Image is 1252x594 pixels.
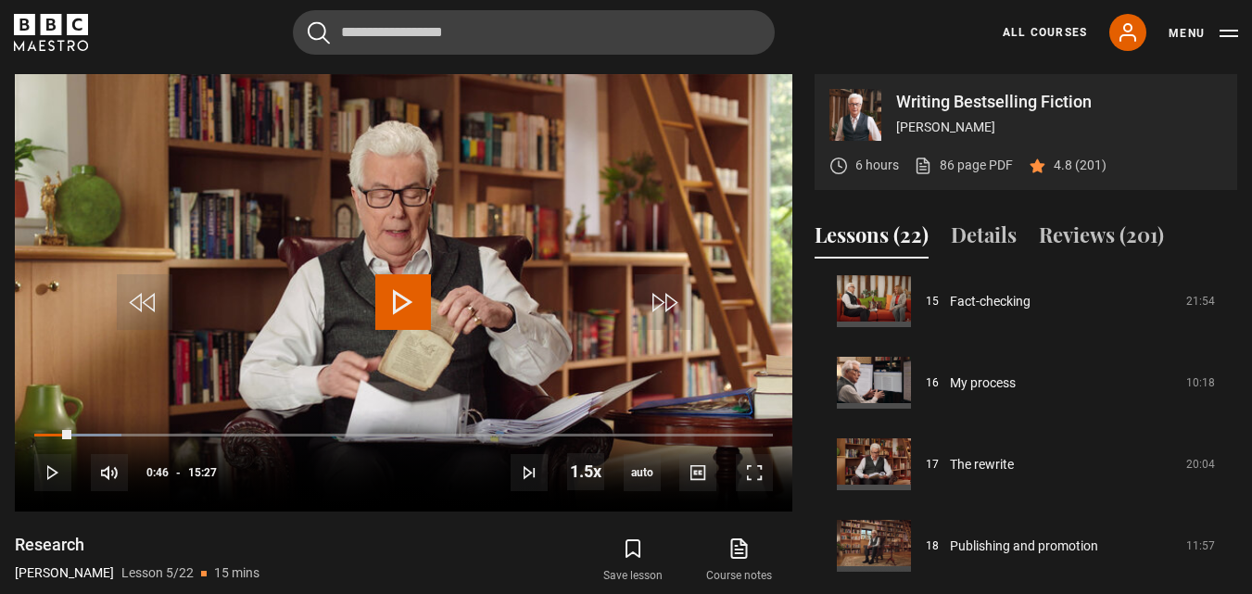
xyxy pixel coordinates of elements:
[679,454,716,491] button: Captions
[1039,220,1164,259] button: Reviews (201)
[15,534,259,556] h1: Research
[1003,24,1087,41] a: All Courses
[950,455,1014,474] a: The rewrite
[34,434,773,437] div: Progress Bar
[567,453,604,490] button: Playback Rate
[1169,24,1238,43] button: Toggle navigation
[815,220,929,259] button: Lessons (22)
[950,292,1031,311] a: Fact-checking
[121,563,194,583] p: Lesson 5/22
[15,74,792,512] video-js: Video Player
[950,537,1098,556] a: Publishing and promotion
[855,156,899,175] p: 6 hours
[580,534,686,588] button: Save lesson
[293,10,775,55] input: Search
[736,454,773,491] button: Fullscreen
[308,21,330,44] button: Submit the search query
[176,466,181,479] span: -
[624,454,661,491] span: auto
[951,220,1017,259] button: Details
[624,454,661,491] div: Current quality: 720p
[146,456,169,489] span: 0:46
[896,118,1222,137] p: [PERSON_NAME]
[14,14,88,51] svg: BBC Maestro
[687,534,792,588] a: Course notes
[950,373,1016,393] a: My process
[511,454,548,491] button: Next Lesson
[34,454,71,491] button: Play
[896,94,1222,110] p: Writing Bestselling Fiction
[91,454,128,491] button: Mute
[214,563,259,583] p: 15 mins
[1054,156,1107,175] p: 4.8 (201)
[188,456,217,489] span: 15:27
[914,156,1013,175] a: 86 page PDF
[15,563,114,583] p: [PERSON_NAME]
